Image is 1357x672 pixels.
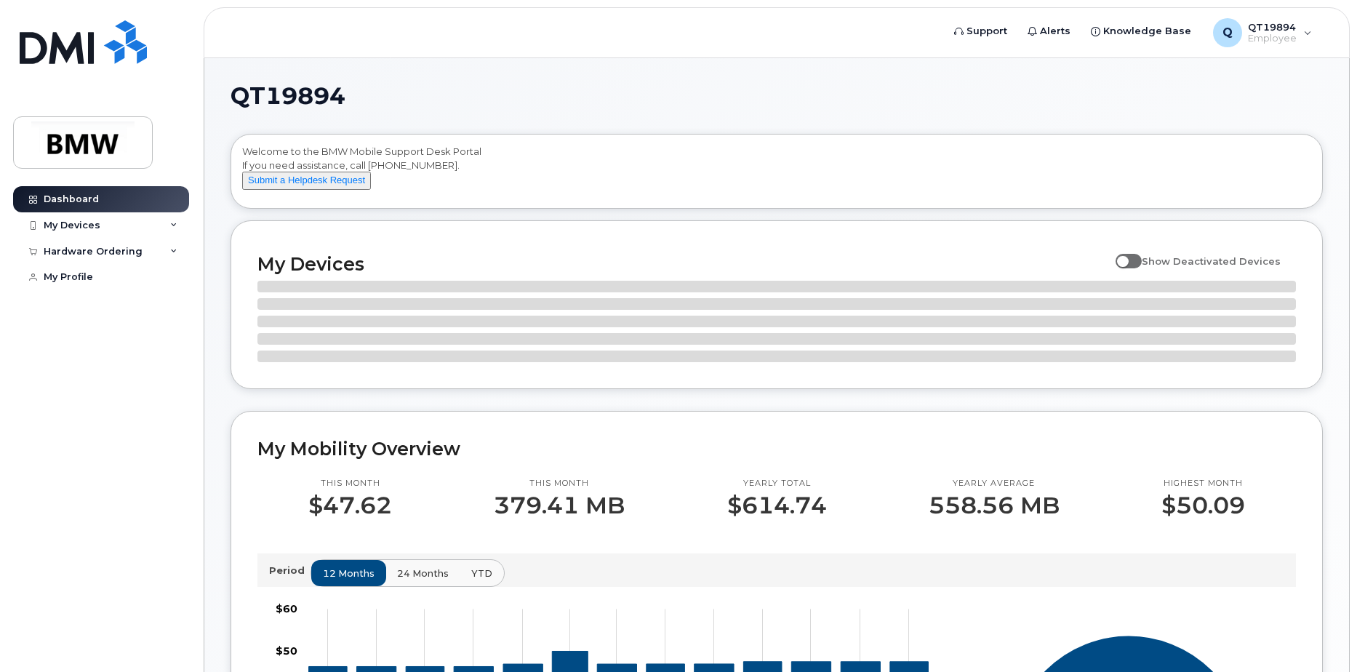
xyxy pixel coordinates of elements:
[1116,247,1127,259] input: Show Deactivated Devices
[257,253,1108,275] h2: My Devices
[494,492,625,519] p: 379.41 MB
[1161,492,1245,519] p: $50.09
[276,645,297,658] tspan: $50
[257,438,1296,460] h2: My Mobility Overview
[1294,609,1346,661] iframe: Messenger Launcher
[494,478,625,489] p: This month
[242,174,371,185] a: Submit a Helpdesk Request
[397,567,449,580] span: 24 months
[269,564,311,577] p: Period
[308,492,392,519] p: $47.62
[231,85,345,107] span: QT19894
[1142,255,1281,267] span: Show Deactivated Devices
[242,145,1311,203] div: Welcome to the BMW Mobile Support Desk Portal If you need assistance, call [PHONE_NUMBER].
[308,478,392,489] p: This month
[929,478,1060,489] p: Yearly average
[1161,478,1245,489] p: Highest month
[471,567,492,580] span: YTD
[727,492,827,519] p: $614.74
[929,492,1060,519] p: 558.56 MB
[242,172,371,190] button: Submit a Helpdesk Request
[276,603,297,616] tspan: $60
[727,478,827,489] p: Yearly total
